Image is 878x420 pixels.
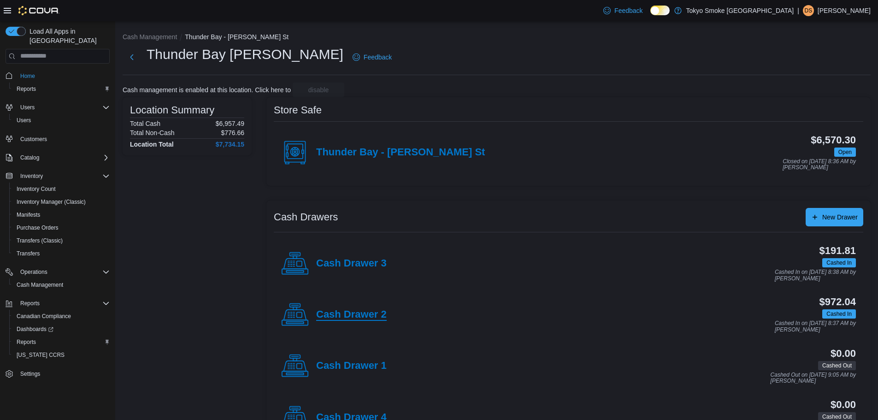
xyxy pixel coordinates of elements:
[17,250,40,257] span: Transfers
[316,258,387,270] h4: Cash Drawer 3
[9,208,113,221] button: Manifests
[834,148,856,157] span: Open
[831,348,856,359] h3: $0.00
[9,221,113,234] button: Purchase Orders
[9,336,113,349] button: Reports
[130,120,160,127] h6: Total Cash
[2,151,113,164] button: Catalog
[17,368,110,379] span: Settings
[17,211,40,219] span: Manifests
[822,309,856,319] span: Cashed In
[818,5,871,16] p: [PERSON_NAME]
[2,69,113,83] button: Home
[293,83,344,97] button: disable
[13,279,110,290] span: Cash Management
[13,183,110,195] span: Inventory Count
[822,361,852,370] span: Cashed Out
[13,337,110,348] span: Reports
[13,248,43,259] a: Transfers
[686,5,794,16] p: Tokyo Smoke [GEOGRAPHIC_DATA]
[17,171,47,182] button: Inventory
[130,141,174,148] h4: Location Total
[20,154,39,161] span: Catalog
[783,159,856,171] p: Closed on [DATE] 8:36 AM by [PERSON_NAME]
[316,309,387,321] h4: Cash Drawer 2
[13,324,57,335] a: Dashboards
[2,297,113,310] button: Reports
[147,45,343,64] h1: Thunder Bay [PERSON_NAME]
[17,368,44,379] a: Settings
[614,6,642,15] span: Feedback
[775,269,856,282] p: Cashed In on [DATE] 8:38 AM by [PERSON_NAME]
[819,296,856,308] h3: $972.04
[123,86,291,94] p: Cash management is enabled at this location. Click here to
[20,136,47,143] span: Customers
[20,104,35,111] span: Users
[13,324,110,335] span: Dashboards
[20,370,40,378] span: Settings
[13,115,35,126] a: Users
[308,85,329,95] span: disable
[9,310,113,323] button: Canadian Compliance
[17,266,51,278] button: Operations
[17,117,31,124] span: Users
[17,313,71,320] span: Canadian Compliance
[17,351,65,359] span: [US_STATE] CCRS
[13,209,44,220] a: Manifests
[818,361,856,370] span: Cashed Out
[13,349,68,361] a: [US_STATE] CCRS
[20,172,43,180] span: Inventory
[13,349,110,361] span: Washington CCRS
[13,311,75,322] a: Canadian Compliance
[349,48,395,66] a: Feedback
[826,310,852,318] span: Cashed In
[13,196,89,207] a: Inventory Manager (Classic)
[17,171,110,182] span: Inventory
[805,5,813,16] span: DS
[18,6,59,15] img: Cova
[17,338,36,346] span: Reports
[17,102,38,113] button: Users
[17,224,59,231] span: Purchase Orders
[20,72,35,80] span: Home
[13,183,59,195] a: Inventory Count
[316,147,485,159] h4: Thunder Bay - [PERSON_NAME] St
[9,278,113,291] button: Cash Management
[2,170,113,183] button: Inventory
[811,135,856,146] h3: $6,570.30
[771,372,856,385] p: Cashed Out on [DATE] 9:05 AM by [PERSON_NAME]
[17,152,110,163] span: Catalog
[2,101,113,114] button: Users
[9,349,113,361] button: [US_STATE] CCRS
[9,247,113,260] button: Transfers
[13,83,110,95] span: Reports
[13,115,110,126] span: Users
[2,367,113,380] button: Settings
[838,148,852,156] span: Open
[2,266,113,278] button: Operations
[216,120,244,127] p: $6,957.49
[274,212,338,223] h3: Cash Drawers
[9,83,113,95] button: Reports
[2,132,113,146] button: Customers
[130,105,214,116] h3: Location Summary
[123,48,141,66] button: Next
[600,1,646,20] a: Feedback
[650,6,670,15] input: Dark Mode
[20,300,40,307] span: Reports
[13,209,110,220] span: Manifests
[13,235,110,246] span: Transfers (Classic)
[806,208,863,226] button: New Drawer
[17,298,43,309] button: Reports
[316,360,387,372] h4: Cash Drawer 1
[797,5,799,16] p: |
[9,234,113,247] button: Transfers (Classic)
[13,248,110,259] span: Transfers
[13,222,110,233] span: Purchase Orders
[17,325,53,333] span: Dashboards
[13,337,40,348] a: Reports
[822,258,856,267] span: Cashed In
[819,245,856,256] h3: $191.81
[13,279,67,290] a: Cash Management
[9,114,113,127] button: Users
